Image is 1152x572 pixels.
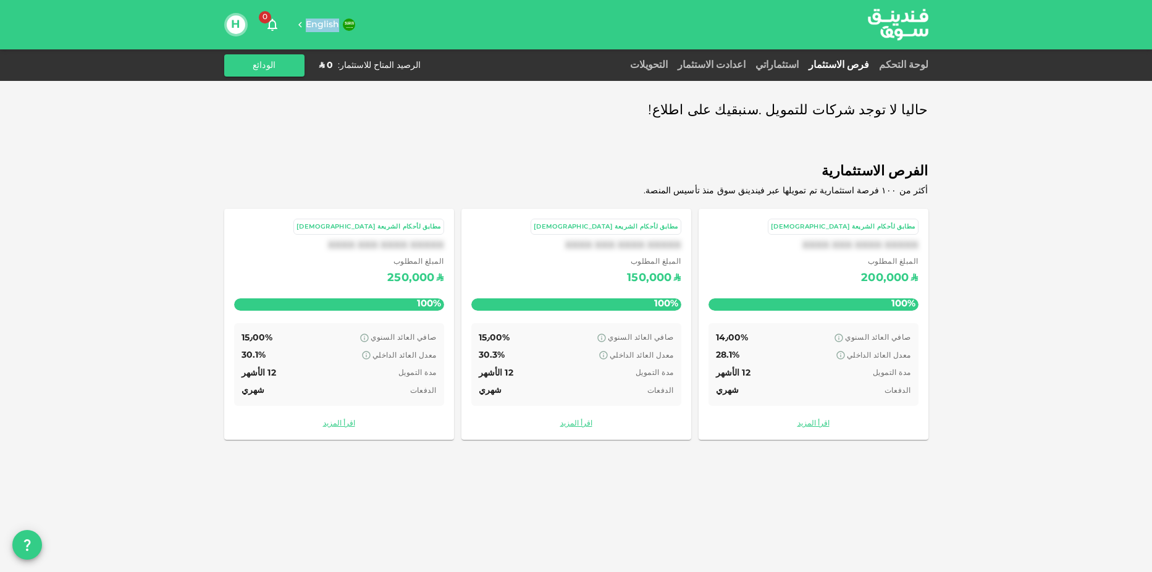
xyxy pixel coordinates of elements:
button: الودائع [224,54,305,77]
button: H [227,15,245,34]
div: XXXX XXX XXXX XXXXX [234,240,444,251]
span: شهري [242,386,265,395]
div: XXXX XXX XXXX XXXXX [471,240,681,251]
span: الدفعات [885,387,911,395]
span: 28.1% [716,351,740,360]
span: 100% [888,295,919,313]
span: 30.3% [479,351,505,360]
span: 12 الأشهر [242,369,276,377]
div: 150,000 [627,269,671,288]
a: مطابق لأحكام الشريعة [DEMOGRAPHIC_DATA]XXXX XXX XXXX XXXXX المبلغ المطلوب ʢ150,000100% صافي العائ... [461,209,691,440]
a: مطابق لأحكام الشريعة [DEMOGRAPHIC_DATA]XXXX XXX XXXX XXXXX المبلغ المطلوب ʢ250,000100% صافي العائ... [224,209,454,440]
span: المبلغ المطلوب [387,256,444,269]
span: شهري [716,386,739,395]
span: 100% [651,295,681,313]
span: الفرص الاستثمارية [224,160,928,184]
span: English [306,20,340,29]
span: 12 الأشهر [716,369,750,377]
button: 0 [260,12,285,37]
span: الدفعات [410,387,437,395]
span: معدل العائد الداخلي [372,352,437,360]
span: صافي العائد السنوي [608,334,673,342]
div: XXXX XXX XXXX XXXXX [708,240,919,251]
span: الدفعات [647,387,674,395]
span: صافي العائد السنوي [845,334,910,342]
div: مطابق لأحكام الشريعة [DEMOGRAPHIC_DATA] [296,222,441,232]
span: 0 [259,11,271,23]
span: معدل العائد الداخلي [610,352,674,360]
a: logo [868,1,928,48]
span: 100% [414,295,444,313]
a: اقرأ المزيد [471,418,681,430]
img: logo [852,1,944,48]
div: ʢ [674,269,681,288]
span: 14٫00% [716,334,749,342]
span: المبلغ المطلوب [627,256,681,269]
a: اعدادت الاستثمار [673,61,750,70]
a: اقرأ المزيد [708,418,919,430]
div: ʢ [911,269,918,288]
a: استثماراتي [750,61,804,70]
span: شهري [479,386,502,395]
div: 200,000 [861,269,909,288]
a: التحويلات [625,61,673,70]
span: معدل العائد الداخلي [847,352,911,360]
div: مطابق لأحكام الشريعة [DEMOGRAPHIC_DATA] [771,222,915,232]
span: 15٫00% [479,334,510,342]
button: question [12,530,42,560]
a: اقرأ المزيد [234,418,444,430]
div: ʢ 0 [319,59,333,72]
img: flag-sa.b9a346574cdc8950dd34b50780441f57.svg [343,19,355,31]
span: 30.1% [242,351,266,360]
span: صافي العائد السنوي [371,334,436,342]
a: فرص الاستثمار [804,61,874,70]
div: 250,000 [387,269,434,288]
span: مدة التمويل [873,369,910,377]
a: مطابق لأحكام الشريعة [DEMOGRAPHIC_DATA]XXXX XXX XXXX XXXXX المبلغ المطلوب ʢ200,000100% صافي العائ... [699,209,928,440]
span: أكثر من ١٠٠ فرصة استثمارية تم تمويلها عبر فيندينق سوق منذ تأسيس المنصة. [644,187,928,195]
span: المبلغ المطلوب [861,256,918,269]
a: لوحة التحكم [874,61,928,70]
span: مدة التمويل [636,369,673,377]
div: مطابق لأحكام الشريعة [DEMOGRAPHIC_DATA] [534,222,678,232]
span: 15٫00% [242,334,273,342]
span: 12 الأشهر [479,369,513,377]
div: ʢ [437,269,444,288]
span: حاليا لا توجد شركات للتمويل .سنبقيك على اطلاع! [648,99,928,123]
div: الرصيد المتاح للاستثمار : [338,59,421,72]
span: مدة التمويل [398,369,436,377]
